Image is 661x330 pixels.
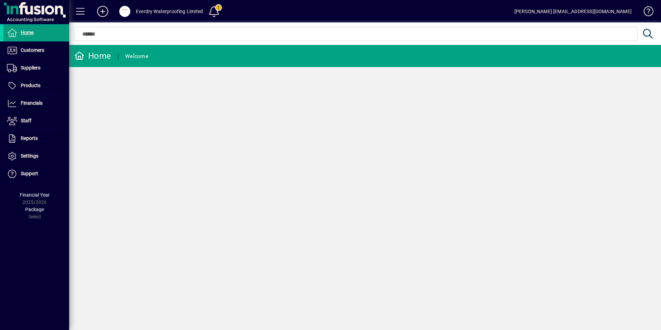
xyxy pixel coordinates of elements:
a: Settings [3,148,69,165]
div: [PERSON_NAME] [EMAIL_ADDRESS][DOMAIN_NAME] [514,6,632,17]
a: Financials [3,95,69,112]
span: Home [21,30,34,35]
div: Welcome [125,51,148,62]
a: Knowledge Base [639,1,652,24]
a: Customers [3,42,69,59]
a: Support [3,165,69,182]
a: Suppliers [3,59,69,77]
span: Financials [21,100,43,106]
span: Customers [21,47,44,53]
a: Products [3,77,69,94]
a: Staff [3,112,69,130]
div: Everdry Waterproofing Limited [136,6,203,17]
button: Add [92,5,114,18]
span: Financial Year [20,192,50,198]
span: Suppliers [21,65,40,70]
div: Home [74,50,111,62]
span: Products [21,83,40,88]
span: Reports [21,135,38,141]
span: Package [25,207,44,212]
a: Reports [3,130,69,147]
span: Support [21,171,38,176]
span: Settings [21,153,38,159]
button: Profile [114,5,136,18]
span: Staff [21,118,31,123]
